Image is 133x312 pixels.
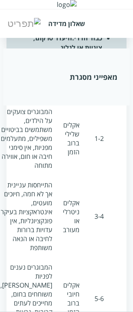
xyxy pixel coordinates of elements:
[16,72,117,82] div: מאפייני מסגרת
[86,176,108,256] td: 3-4
[15,33,102,53] li: היעדר סרקזם, ציניות או לגלוג
[59,176,84,256] td: אקלים ניטרלי או מעורב
[59,103,84,174] td: אקלים שלילי ברוב הזמן
[86,103,108,174] td: 1-2
[72,33,102,42] strong: כבוד הדדי:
